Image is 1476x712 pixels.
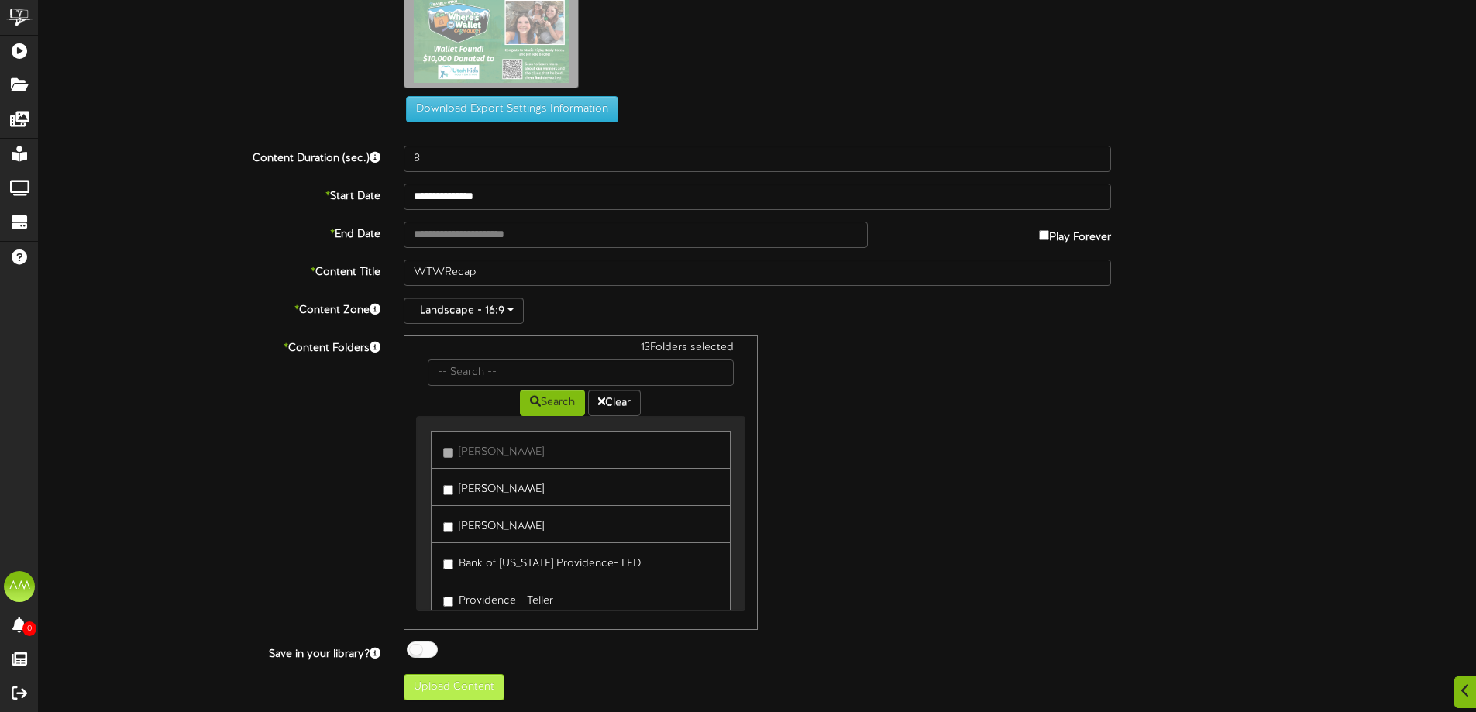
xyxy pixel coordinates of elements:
[428,359,733,386] input: -- Search --
[27,222,392,242] label: End Date
[22,621,36,636] span: 0
[27,184,392,205] label: Start Date
[588,390,641,416] button: Clear
[27,641,392,662] label: Save in your library?
[398,103,618,115] a: Download Export Settings Information
[1039,230,1049,240] input: Play Forever
[443,448,453,458] input: [PERSON_NAME]
[406,96,618,122] button: Download Export Settings Information
[443,522,453,532] input: [PERSON_NAME]
[27,260,392,280] label: Content Title
[27,146,392,167] label: Content Duration (sec.)
[520,390,585,416] button: Search
[27,298,392,318] label: Content Zone
[443,514,544,535] label: [PERSON_NAME]
[443,597,453,607] input: Providence - Teller
[416,340,745,359] div: 13 Folders selected
[4,571,35,602] div: AM
[443,588,553,609] label: Providence - Teller
[404,298,524,324] button: Landscape - 16:9
[1039,222,1111,246] label: Play Forever
[404,260,1111,286] input: Title of this Content
[443,476,544,497] label: [PERSON_NAME]
[404,674,504,700] button: Upload Content
[443,485,453,495] input: [PERSON_NAME]
[443,551,641,572] label: Bank of [US_STATE] Providence- LED
[459,446,544,458] span: [PERSON_NAME]
[443,559,453,569] input: Bank of [US_STATE] Providence- LED
[27,335,392,356] label: Content Folders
